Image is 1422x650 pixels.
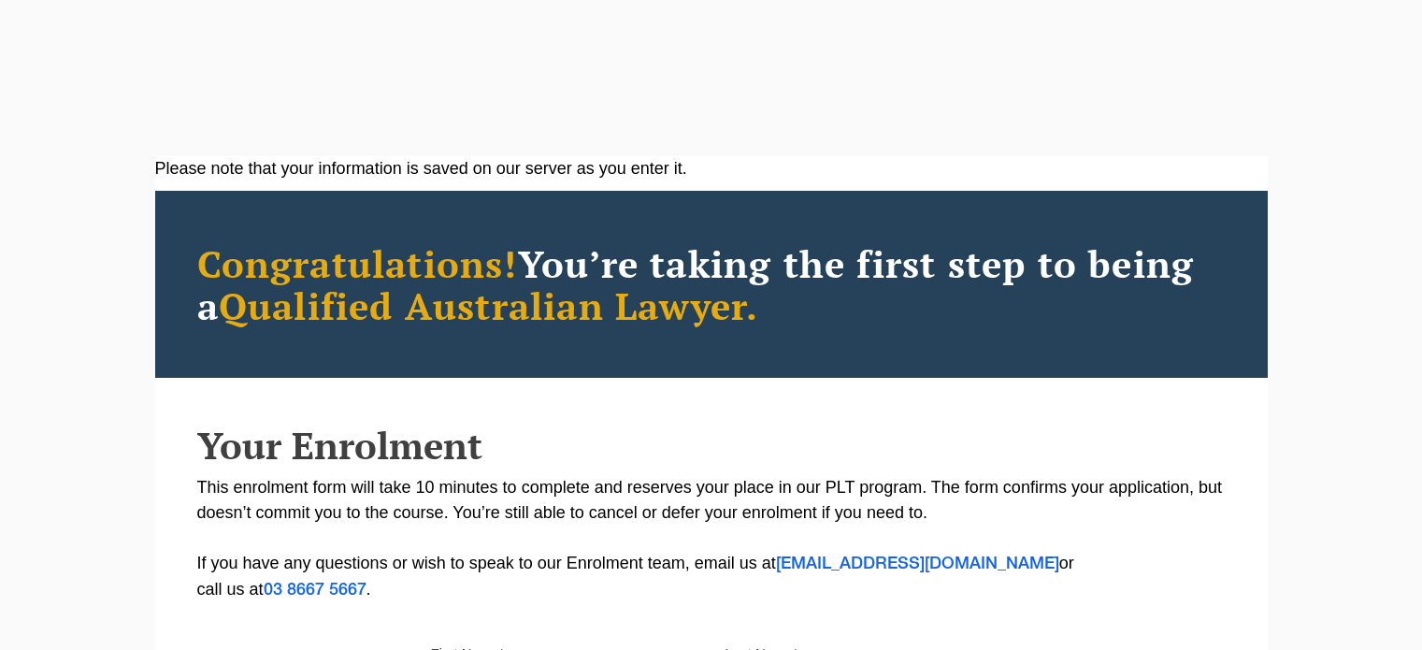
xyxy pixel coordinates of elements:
[219,281,759,330] span: Qualified Australian Lawyer.
[197,425,1226,466] h2: Your Enrolment
[197,242,1226,326] h2: You’re taking the first step to being a
[776,556,1059,571] a: [EMAIL_ADDRESS][DOMAIN_NAME]
[264,583,366,598] a: 03 8667 5667
[197,475,1226,603] p: This enrolment form will take 10 minutes to complete and reserves your place in our PLT program. ...
[155,156,1268,181] div: Please note that your information is saved on our server as you enter it.
[197,238,518,288] span: Congratulations!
